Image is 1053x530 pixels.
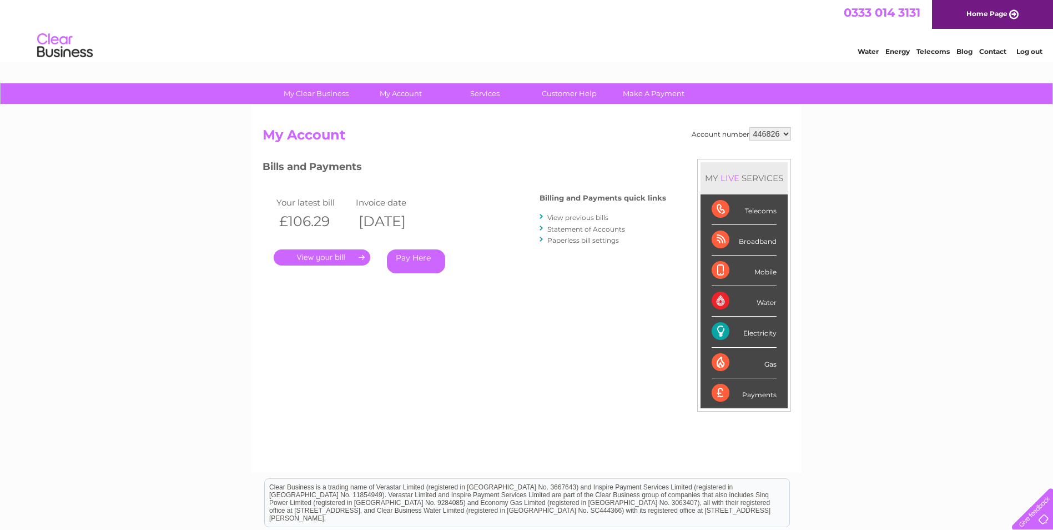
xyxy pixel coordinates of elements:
[263,159,666,178] h3: Bills and Payments
[263,127,791,148] h2: My Account
[523,83,615,104] a: Customer Help
[547,236,619,244] a: Paperless bill settings
[439,83,531,104] a: Services
[265,6,789,54] div: Clear Business is a trading name of Verastar Limited (registered in [GEOGRAPHIC_DATA] No. 3667643...
[701,162,788,194] div: MY SERVICES
[979,47,1006,56] a: Contact
[608,83,699,104] a: Make A Payment
[885,47,910,56] a: Energy
[547,213,608,222] a: View previous bills
[353,210,433,233] th: [DATE]
[956,47,973,56] a: Blog
[547,225,625,233] a: Statement of Accounts
[540,194,666,202] h4: Billing and Payments quick links
[37,29,93,63] img: logo.png
[718,173,742,183] div: LIVE
[274,195,354,210] td: Your latest bill
[355,83,446,104] a: My Account
[712,378,777,408] div: Payments
[712,225,777,256] div: Broadband
[712,286,777,317] div: Water
[692,127,791,141] div: Account number
[916,47,950,56] a: Telecoms
[274,210,354,233] th: £106.29
[858,47,879,56] a: Water
[844,6,920,19] a: 0333 014 3131
[353,195,433,210] td: Invoice date
[712,194,777,225] div: Telecoms
[274,249,370,266] a: .
[712,348,777,378] div: Gas
[387,249,445,273] a: Pay Here
[712,256,777,286] div: Mobile
[1016,47,1042,56] a: Log out
[270,83,362,104] a: My Clear Business
[712,317,777,347] div: Electricity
